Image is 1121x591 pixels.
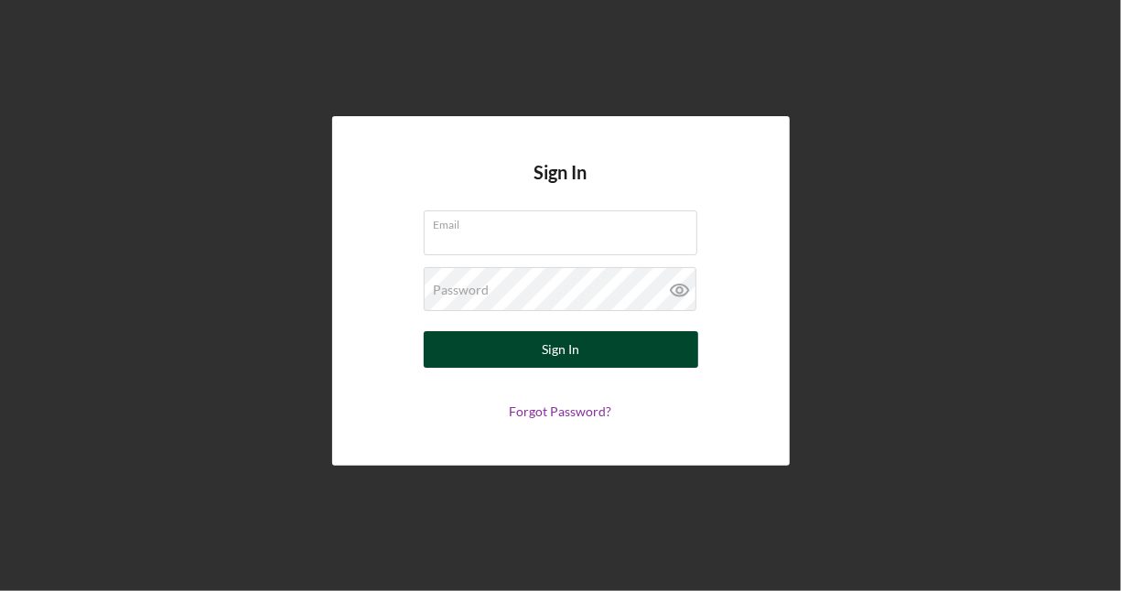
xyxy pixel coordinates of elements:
h4: Sign In [534,162,587,210]
div: Sign In [542,331,579,368]
label: Email [434,211,697,231]
a: Forgot Password? [510,403,612,419]
button: Sign In [424,331,698,368]
label: Password [434,283,490,297]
